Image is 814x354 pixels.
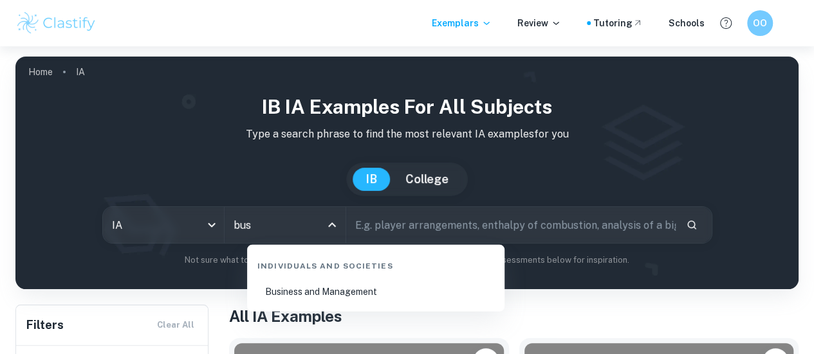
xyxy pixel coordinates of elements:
[15,10,97,36] img: Clastify logo
[353,168,390,191] button: IB
[393,168,461,191] button: College
[432,16,492,30] p: Exemplars
[252,277,499,306] li: Business and Management
[681,214,703,236] button: Search
[26,254,788,267] p: Not sure what to search for? You can always look through our example Internal Assessments below f...
[517,16,561,30] p: Review
[28,63,53,81] a: Home
[103,207,224,243] div: IA
[26,127,788,142] p: Type a search phrase to find the most relevant IA examples for you
[26,316,64,334] h6: Filters
[252,250,499,277] div: Individuals and Societies
[229,305,799,328] h1: All IA Examples
[747,10,773,36] button: OO
[323,216,341,234] button: Close
[753,16,768,30] h6: OO
[669,16,705,30] a: Schools
[26,93,788,121] h1: IB IA examples for all subjects
[715,12,737,34] button: Help and Feedback
[593,16,643,30] a: Tutoring
[76,65,85,79] p: IA
[346,207,676,243] input: E.g. player arrangements, enthalpy of combustion, analysis of a big city...
[15,57,799,289] img: profile cover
